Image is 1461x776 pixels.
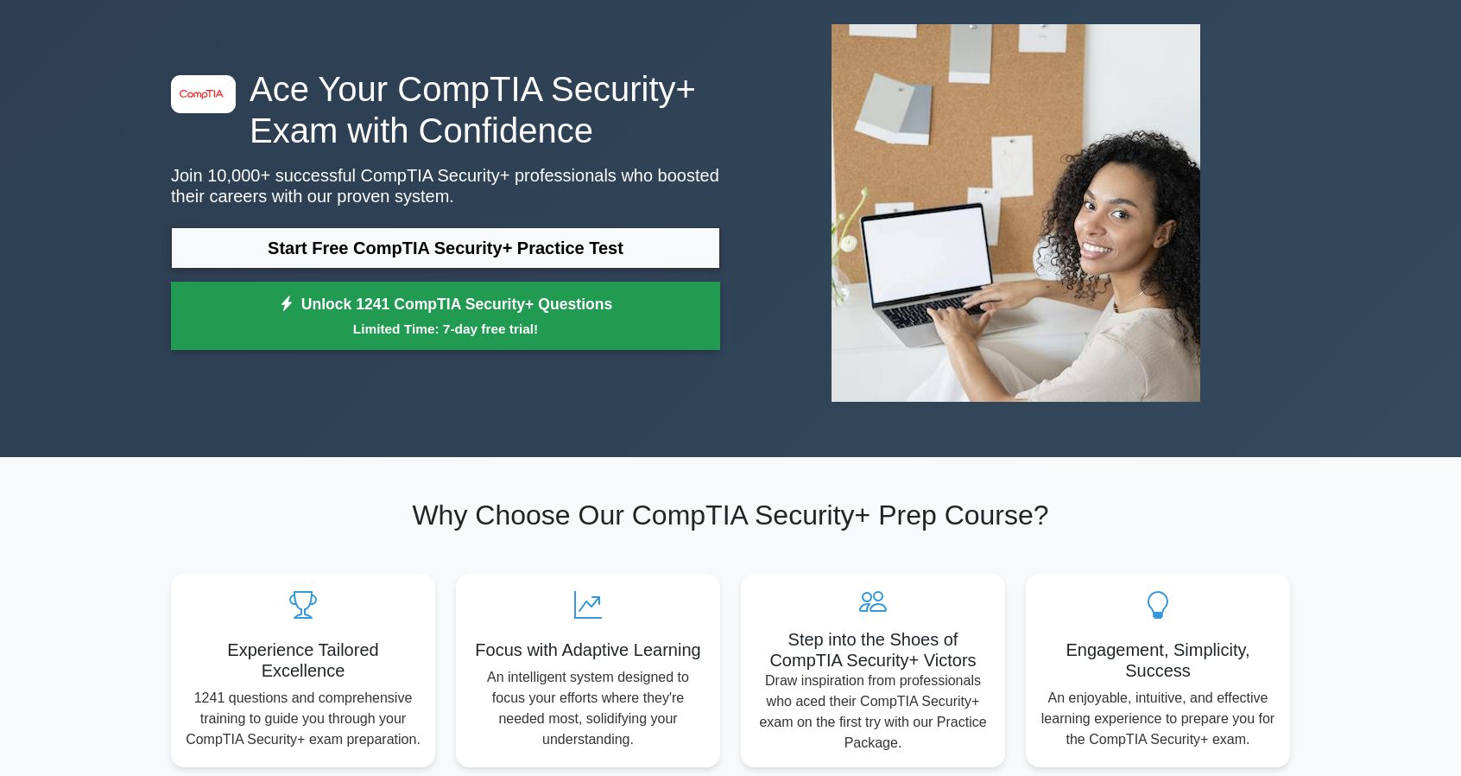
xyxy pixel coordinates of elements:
[1040,639,1276,681] h5: Engagement, Simplicity, Success
[171,165,720,207] p: Join 10,000+ successful CompTIA Security+ professionals who boosted their careers with our proven...
[755,671,991,754] p: Draw inspiration from professionals who aced their CompTIA Security+ exam on the first try with o...
[193,319,699,339] small: Limited Time: 7-day free trial!
[755,629,991,671] h5: Step into the Shoes of CompTIA Security+ Victors
[185,688,421,750] p: 1241 questions and comprehensive training to guide you through your CompTIA Security+ exam prepar...
[171,499,1290,531] h2: Why Choose Our CompTIA Security+ Prep Course?
[185,639,421,681] h5: Experience Tailored Excellence
[171,227,720,269] a: Start Free CompTIA Security+ Practice Test
[171,282,720,351] a: Unlock 1241 CompTIA Security+ QuestionsLimited Time: 7-day free trial!
[470,639,706,660] h5: Focus with Adaptive Learning
[1040,688,1276,750] p: An enjoyable, intuitive, and effective learning experience to prepare you for the CompTIA Securit...
[470,667,706,750] p: An intelligent system designed to focus your efforts where they're needed most, solidifying your ...
[171,68,720,151] h1: Ace Your CompTIA Security+ Exam with Confidence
